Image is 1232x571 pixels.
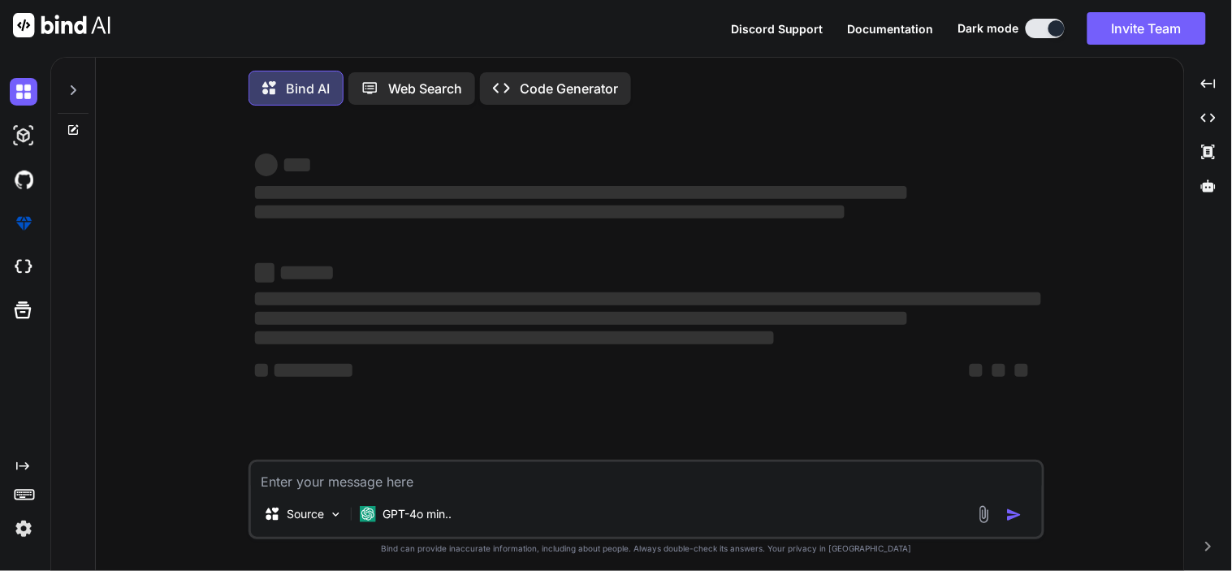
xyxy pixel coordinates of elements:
[255,331,774,344] span: ‌
[383,506,452,522] p: GPT-4o min..
[848,20,934,37] button: Documentation
[286,79,330,98] p: Bind AI
[274,364,352,377] span: ‌
[284,158,310,171] span: ‌
[10,515,37,543] img: settings
[329,508,343,521] img: Pick Models
[388,79,462,98] p: Web Search
[287,506,324,522] p: Source
[958,20,1019,37] span: Dark mode
[255,186,907,199] span: ‌
[1087,12,1206,45] button: Invite Team
[1006,507,1022,523] img: icon
[970,364,983,377] span: ‌
[281,266,333,279] span: ‌
[10,210,37,237] img: premium
[10,166,37,193] img: githubDark
[360,506,376,522] img: GPT-4o mini
[255,292,1041,305] span: ‌
[10,122,37,149] img: darkAi-studio
[10,78,37,106] img: darkChat
[249,543,1044,555] p: Bind can provide inaccurate information, including about people. Always double-check its answers....
[10,253,37,281] img: cloudideIcon
[255,263,274,283] span: ‌
[255,205,845,218] span: ‌
[731,22,823,36] span: Discord Support
[520,79,618,98] p: Code Generator
[255,312,907,325] span: ‌
[848,22,934,36] span: Documentation
[731,20,823,37] button: Discord Support
[992,364,1005,377] span: ‌
[975,505,993,524] img: attachment
[255,364,268,377] span: ‌
[13,13,110,37] img: Bind AI
[1015,364,1028,377] span: ‌
[255,154,278,176] span: ‌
